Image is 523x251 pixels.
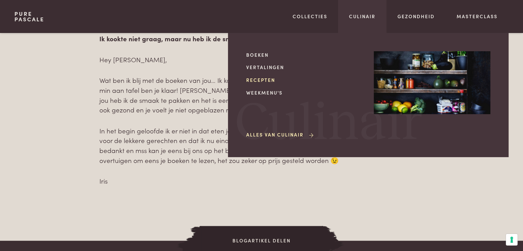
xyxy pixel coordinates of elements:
a: Recepten [246,76,363,84]
a: PurePascale [14,11,44,22]
a: Gezondheid [397,13,435,20]
p: Hey [PERSON_NAME], [99,55,424,65]
a: Collecties [293,13,327,20]
button: Uw voorkeuren voor toestemming voor trackingtechnologieën [506,234,517,245]
a: Alles van Culinair [246,131,315,138]
span: Blogartikel delen [200,237,323,244]
p: Wat ben ik blij met de boeken van jou… Ik kook namelijk niet graag, ttz uren in de keuken staan e... [99,75,424,115]
p: Iris [99,176,424,186]
a: Boeken [246,51,363,58]
img: Culinair [374,51,490,114]
strong: Ik kookte niet graag, maar nu heb ik de smaak te pakken. Zo eten maakt echt gelukkig! [99,34,368,43]
a: Weekmenu's [246,89,363,96]
a: Vertalingen [246,64,363,71]
a: Masterclass [457,13,498,20]
a: Culinair [349,13,375,20]
span: Culinair [235,97,422,150]
p: In het begin geloofde ik er niet in dat eten je gelukkig kan maken??? Maar het is dus echt zo! Da... [99,126,424,165]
